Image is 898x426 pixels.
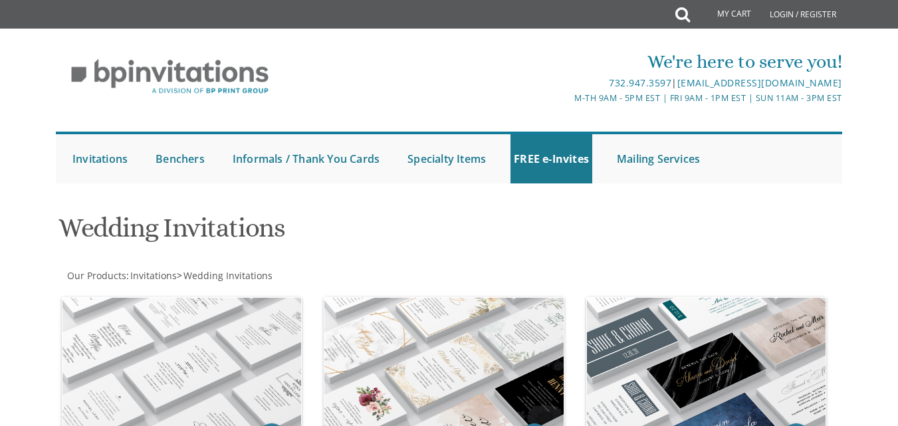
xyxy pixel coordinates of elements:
[56,49,284,104] img: BP Invitation Loft
[689,1,760,28] a: My Cart
[614,134,703,183] a: Mailing Services
[152,134,208,183] a: Benchers
[56,269,449,282] div: :
[129,269,177,282] a: Invitations
[69,134,131,183] a: Invitations
[183,269,273,282] span: Wedding Invitations
[609,76,671,89] a: 732.947.3597
[58,213,573,253] h1: Wedding Invitations
[677,76,842,89] a: [EMAIL_ADDRESS][DOMAIN_NAME]
[182,269,273,282] a: Wedding Invitations
[318,75,842,91] div: |
[229,134,383,183] a: Informals / Thank You Cards
[404,134,489,183] a: Specialty Items
[177,269,273,282] span: >
[510,134,592,183] a: FREE e-Invites
[66,269,126,282] a: Our Products
[130,269,177,282] span: Invitations
[318,49,842,75] div: We're here to serve you!
[318,91,842,105] div: M-Th 9am - 5pm EST | Fri 9am - 1pm EST | Sun 11am - 3pm EST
